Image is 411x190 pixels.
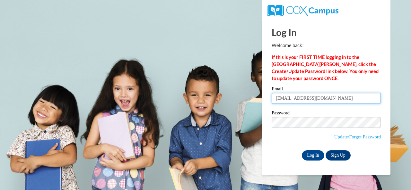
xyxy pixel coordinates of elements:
[272,42,381,49] p: Welcome back!
[302,150,324,161] input: Log In
[272,26,381,39] h1: Log In
[272,111,381,117] label: Password
[267,7,338,13] a: COX Campus
[267,5,338,16] img: COX Campus
[272,87,381,93] label: Email
[326,150,351,161] a: Sign Up
[272,54,379,81] strong: If this is your FIRST TIME logging in to the [GEOGRAPHIC_DATA][PERSON_NAME], click the Create/Upd...
[334,134,381,139] a: Update/Forgot Password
